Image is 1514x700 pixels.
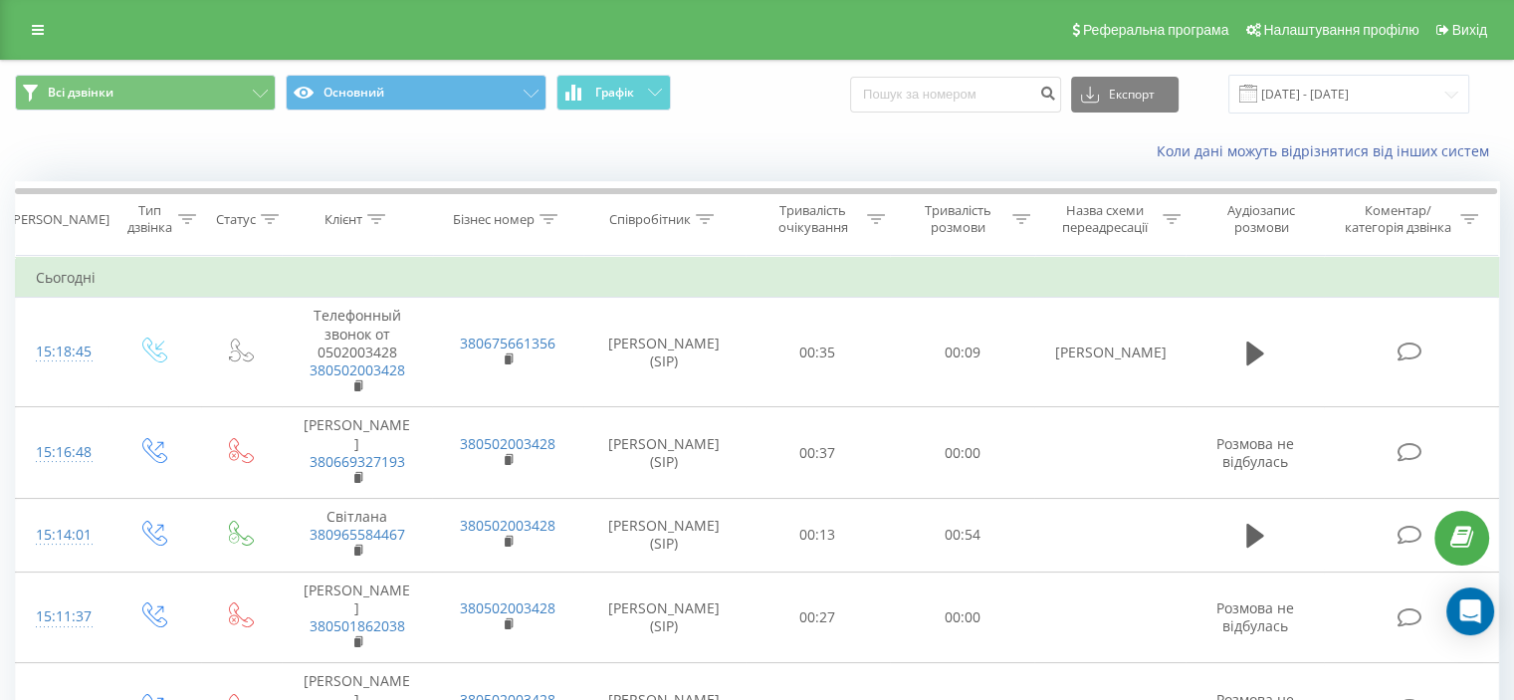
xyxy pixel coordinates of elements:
[286,75,546,111] button: Основний
[890,499,1034,573] td: 00:54
[595,86,634,100] span: Графік
[16,258,1499,298] td: Сьогодні
[460,516,555,535] a: 380502003428
[9,211,109,228] div: [PERSON_NAME]
[36,433,89,472] div: 15:16:48
[583,572,746,663] td: [PERSON_NAME] (SIP)
[460,434,555,453] a: 380502003428
[36,516,89,555] div: 15:14:01
[216,211,256,228] div: Статус
[890,572,1034,663] td: 00:00
[453,211,535,228] div: Бізнес номер
[583,298,746,407] td: [PERSON_NAME] (SIP)
[890,298,1034,407] td: 00:09
[310,452,405,471] a: 380669327193
[15,75,276,111] button: Всі дзвінки
[310,360,405,379] a: 380502003428
[1034,298,1185,407] td: [PERSON_NAME]
[1083,22,1229,38] span: Реферальна програма
[125,202,172,236] div: Тип дзвінка
[282,298,432,407] td: Телефонный звонок от 0502003428
[908,202,1007,236] div: Тривалість розмови
[746,499,890,573] td: 00:13
[583,407,746,499] td: [PERSON_NAME] (SIP)
[1452,22,1487,38] span: Вихід
[36,597,89,636] div: 15:11:37
[460,334,555,352] a: 380675661356
[36,333,89,371] div: 15:18:45
[1071,77,1179,113] button: Експорт
[890,407,1034,499] td: 00:00
[609,211,691,228] div: Співробітник
[310,616,405,635] a: 380501862038
[282,499,432,573] td: Світлана
[1203,202,1320,236] div: Аудіозапис розмови
[1263,22,1418,38] span: Налаштування профілю
[850,77,1061,113] input: Пошук за номером
[282,572,432,663] td: [PERSON_NAME]
[1216,598,1294,635] span: Розмова не відбулась
[746,298,890,407] td: 00:35
[746,407,890,499] td: 00:37
[1157,141,1499,160] a: Коли дані можуть відрізнятися вiд інших систем
[1216,434,1294,471] span: Розмова не відбулась
[763,202,863,236] div: Тривалість очікування
[282,407,432,499] td: [PERSON_NAME]
[556,75,671,111] button: Графік
[1446,587,1494,635] div: Open Intercom Messenger
[460,598,555,617] a: 380502003428
[324,211,362,228] div: Клієнт
[48,85,113,101] span: Всі дзвінки
[1053,202,1158,236] div: Назва схеми переадресації
[310,525,405,544] a: 380965584467
[746,572,890,663] td: 00:27
[1339,202,1455,236] div: Коментар/категорія дзвінка
[583,499,746,573] td: [PERSON_NAME] (SIP)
